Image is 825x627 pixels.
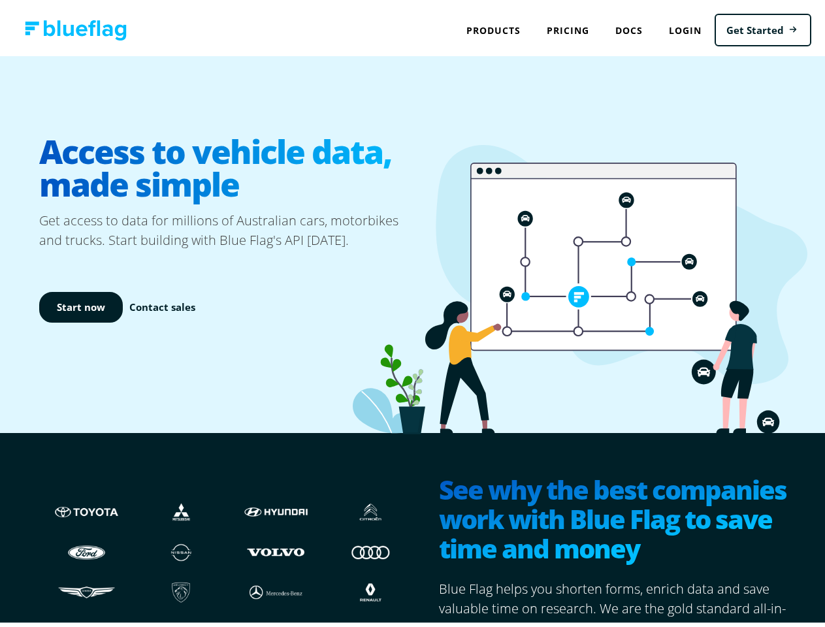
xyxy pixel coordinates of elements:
a: Login to Blue Flag application [656,13,715,40]
img: Genesis logo [52,576,121,601]
img: Blue Flag logo [25,16,127,37]
img: Ford logo [52,536,121,560]
h1: Access to vehicle data, made simple [39,121,418,207]
img: Renault logo [336,576,405,601]
img: Audi logo [336,536,405,560]
img: Hyundai logo [242,496,310,521]
img: Toyota logo [52,496,121,521]
img: Peugeot logo [147,576,216,601]
img: Mistubishi logo [147,496,216,521]
img: Citroen logo [336,496,405,521]
img: Mercedes logo [242,576,310,601]
a: Start now [39,288,123,319]
p: Get access to data for millions of Australian cars, motorbikes and trucks. Start building with Bl... [39,207,418,246]
a: Get Started [715,10,811,43]
a: Pricing [534,13,602,40]
a: Docs [602,13,656,40]
img: Volvo logo [242,536,310,560]
h2: See why the best companies work with Blue Flag to save time and money [439,471,797,562]
div: Products [453,13,534,40]
img: Nissan logo [147,536,216,560]
a: Contact sales [129,296,195,311]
